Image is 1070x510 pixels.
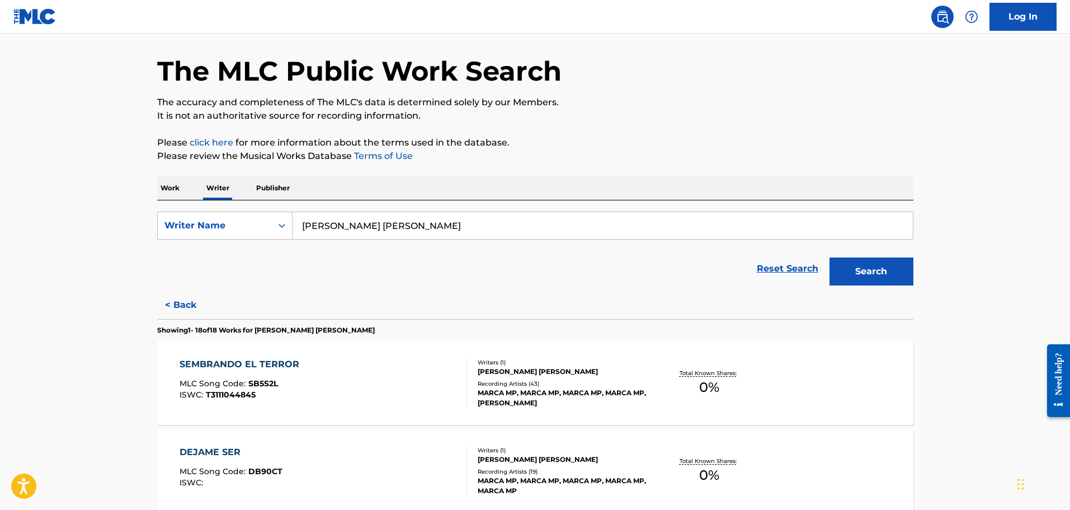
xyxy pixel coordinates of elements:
div: Recording Artists ( 43 ) [478,380,647,388]
span: T3111044845 [206,390,256,400]
button: Search [829,258,913,286]
p: Showing 1 - 18 of 18 Works for [PERSON_NAME] [PERSON_NAME] [157,325,375,335]
a: Reset Search [751,256,824,281]
iframe: Chat Widget [1014,456,1070,510]
span: 0 % [699,377,719,397]
span: MLC Song Code : [180,466,248,476]
h1: The MLC Public Work Search [157,54,562,88]
div: Writer Name [164,219,265,232]
a: click here [190,137,233,148]
iframe: Resource Center [1039,335,1070,425]
span: SB5S2L [248,378,278,389]
form: Search Form [157,212,913,291]
p: Please for more information about the terms used in the database. [157,136,913,149]
div: MARCA MP, MARCA MP, MARCA MP, MARCA MP, MARCA MP [478,476,647,496]
p: Publisher [253,176,293,200]
div: SEMBRANDO EL TERROR [180,358,305,371]
div: [PERSON_NAME] [PERSON_NAME] [478,367,647,377]
span: MLC Song Code : [180,378,248,389]
p: The accuracy and completeness of The MLC's data is determined solely by our Members. [157,96,913,109]
span: 0 % [699,465,719,485]
p: Please review the Musical Works Database [157,149,913,163]
span: ISWC : [180,390,206,400]
p: Total Known Shares: [680,457,739,465]
div: [PERSON_NAME] [PERSON_NAME] [478,455,647,465]
p: Writer [203,176,233,200]
img: MLC Logo [13,8,56,25]
a: SEMBRANDO EL TERRORMLC Song Code:SB5S2LISWC:T3111044845Writers (1)[PERSON_NAME] [PERSON_NAME]Reco... [157,341,913,425]
span: ISWC : [180,478,206,488]
div: Drag [1017,467,1024,501]
p: Work [157,176,183,200]
div: Writers ( 1 ) [478,358,647,367]
a: Log In [989,3,1057,31]
div: MARCA MP, MARCA MP, MARCA MP, MARCA MP, [PERSON_NAME] [478,388,647,408]
div: Writers ( 1 ) [478,446,647,455]
img: help [965,10,978,24]
span: DB90CT [248,466,282,476]
div: DEJAME SER [180,446,282,459]
a: Terms of Use [352,151,413,161]
img: search [936,10,949,24]
button: < Back [157,291,224,319]
p: It is not an authoritative source for recording information. [157,109,913,123]
div: Help [960,6,983,28]
div: Recording Artists ( 19 ) [478,467,647,476]
a: Public Search [931,6,954,28]
p: Total Known Shares: [680,369,739,377]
